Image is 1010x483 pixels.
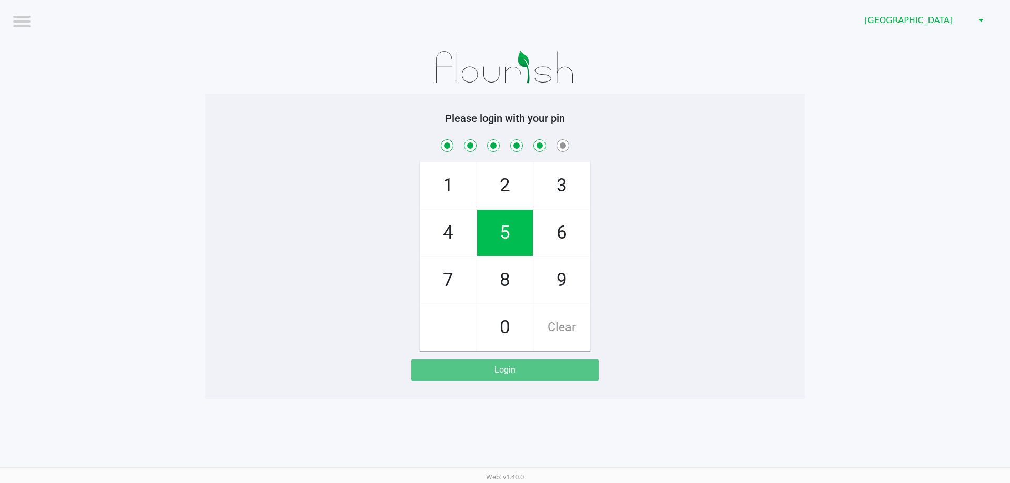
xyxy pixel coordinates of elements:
span: 2 [477,162,533,209]
span: Web: v1.40.0 [486,473,524,481]
h5: Please login with your pin [213,112,797,125]
span: 4 [420,210,476,256]
span: 1 [420,162,476,209]
span: Clear [534,304,590,351]
span: 7 [420,257,476,303]
span: 3 [534,162,590,209]
button: Select [973,11,988,30]
span: 0 [477,304,533,351]
span: 6 [534,210,590,256]
span: 5 [477,210,533,256]
span: [GEOGRAPHIC_DATA] [864,14,967,27]
span: 8 [477,257,533,303]
span: 9 [534,257,590,303]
